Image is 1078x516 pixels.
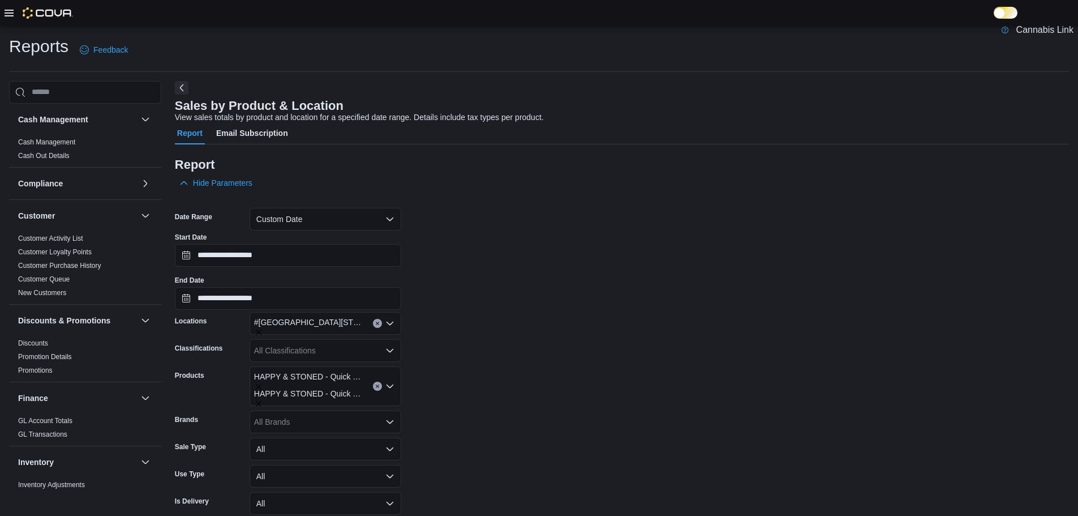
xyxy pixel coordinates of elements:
[18,234,83,242] a: Customer Activity List
[254,317,362,329] span: #1 1175 Hyde Park Road, Unit 2B
[18,353,72,361] a: Promotion Details
[175,172,257,194] button: Hide Parameters
[18,275,70,283] a: Customer Queue
[18,430,67,439] span: GL Transactions
[139,314,152,327] button: Discounts & Promotions
[18,210,55,221] h3: Customer
[18,457,136,468] button: Inventory
[9,35,68,58] h1: Reports
[175,113,1069,122] div: View sales totals by product and location for a specified date range. Details include tax types p...
[216,122,288,144] span: Email Subscription
[254,382,263,393] button: Remove HAPPY & STONED - Quick Rips Indica Pre-Roll - 4x0.5g from selection in this group
[93,44,128,56] span: Feedback
[175,276,204,285] label: End Date
[18,315,136,326] button: Discounts & Promotions
[9,414,161,446] div: Finance
[175,442,206,451] label: Sale Type
[18,289,66,297] a: New Customers
[18,138,75,146] a: Cash Management
[18,234,83,243] span: Customer Activity List
[175,158,1069,172] h3: Report
[18,138,75,147] span: Cash Management
[18,481,85,489] a: Inventory Adjustments
[254,399,263,410] button: Remove HAPPY & STONED - Quick Rips Sativa Pre-Roll - 4x0.5g from selection in this group
[23,7,73,19] img: Cova
[139,177,152,190] button: Compliance
[175,244,401,267] input: Press the down key to open a popover containing a calendar.
[139,455,152,469] button: Inventory
[250,465,401,488] button: All
[385,319,394,328] button: Open list of options
[9,336,161,382] div: Discounts & Promotions
[175,344,223,353] label: Classifications
[18,315,110,326] h3: Discounts & Promotions
[385,346,394,355] button: Open list of options
[373,382,382,391] button: Clear input
[18,114,136,125] button: Cash Management
[177,122,203,144] span: Report
[175,371,204,380] label: Products
[18,275,70,284] span: Customer Queue
[139,113,152,126] button: Cash Management
[18,430,67,438] a: GL Transactions
[139,209,152,223] button: Customer
[18,366,53,374] a: Promotions
[18,339,48,347] a: Discounts
[373,319,382,328] button: Clear input
[250,208,401,231] button: Custom Date
[18,178,63,189] h3: Compliance
[175,317,207,326] label: Locations
[385,382,394,391] button: Open list of options
[18,417,72,425] a: GL Account Totals
[18,339,48,348] span: Discounts
[18,261,101,270] span: Customer Purchase History
[18,457,54,468] h3: Inventory
[18,114,88,125] h3: Cash Management
[994,7,1017,19] input: Dark Mode
[254,371,362,383] span: HAPPY & STONED - Quick Rips Indica Pre-Roll - 4x0.5g
[9,135,161,167] div: Cash Management
[18,352,72,361] span: Promotion Details
[18,248,92,257] span: Customer Loyalty Points
[175,233,207,242] label: Start Date
[18,152,70,160] a: Cash Out Details
[175,287,401,310] input: Press the down key to open a popover containing a calendar.
[18,416,72,425] span: GL Account Totals
[175,212,212,221] label: Date Range
[175,99,1069,113] h3: Sales by Product & Location
[1016,23,1073,37] p: Cannabis Link
[175,81,188,95] button: Next
[9,232,161,304] div: Customer
[75,39,132,61] a: Feedback
[18,480,85,489] span: Inventory Adjustments
[18,393,48,404] h3: Finance
[18,210,136,221] button: Customer
[250,438,401,460] button: All
[175,470,204,479] label: Use Type
[18,288,66,297] span: New Customers
[254,388,362,399] span: HAPPY & STONED - Quick Rips Sativa Pre-Roll - 4x0.5g
[254,317,362,328] span: #[GEOGRAPHIC_DATA][STREET_ADDRESS]
[254,328,263,339] button: Remove #1 1175 Hyde Park Road, Unit 2B from selection in this group
[175,497,209,506] label: Is Delivery
[18,393,136,404] button: Finance
[18,248,92,256] a: Customer Loyalty Points
[254,388,362,400] span: HAPPY & STONED - Quick Rips Sativa Pre-Roll - 4x0.5g
[385,417,394,427] button: Open list of options
[175,415,198,424] label: Brands
[254,371,362,382] span: HAPPY & STONED - Quick Rips Indica Pre-Roll - 4x0.5g
[139,391,152,405] button: Finance
[193,177,252,189] span: Hide Parameters
[250,492,401,515] button: All
[18,366,53,375] span: Promotions
[18,151,70,160] span: Cash Out Details
[18,262,101,270] a: Customer Purchase History
[18,178,136,189] button: Compliance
